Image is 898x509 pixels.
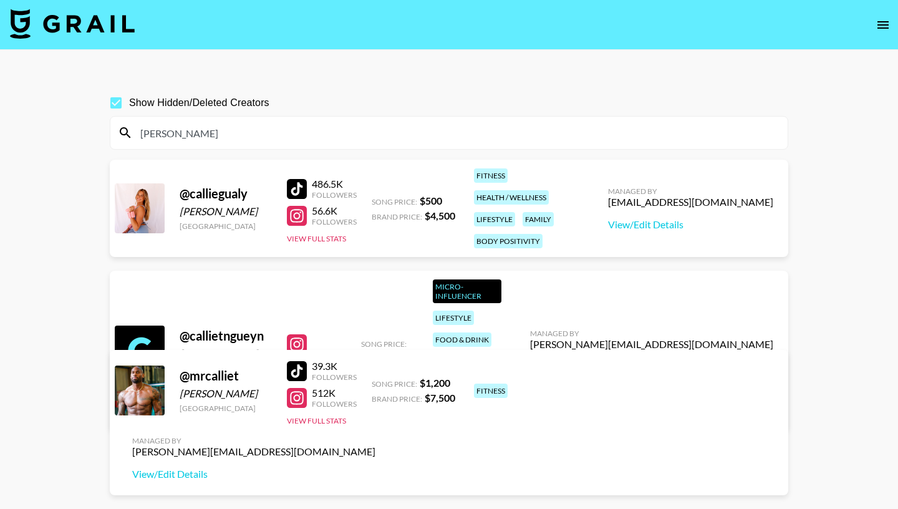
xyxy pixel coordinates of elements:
span: Song Price: [372,197,417,206]
div: Managed By [530,329,773,338]
div: body positivity [474,234,543,248]
div: Managed By [608,187,773,196]
button: View Full Stats [287,234,346,243]
div: Followers [312,217,357,226]
img: Grail Talent [10,9,135,39]
div: family [523,212,554,226]
span: Show Hidden/Deleted Creators [129,95,269,110]
div: Managed By [132,436,375,445]
a: View/Edit Details [608,218,773,231]
div: health / wellness [474,190,549,205]
button: open drawer [871,12,896,37]
div: @ callietngueyn [180,328,272,344]
div: fitness [474,168,508,183]
strong: $ 7,500 [425,392,455,404]
span: Brand Price: [372,212,422,221]
div: [PERSON_NAME] [180,205,272,218]
div: lifestyle [433,311,474,325]
div: [EMAIL_ADDRESS][DOMAIN_NAME] [608,196,773,208]
div: @ mrcalliet [180,368,272,384]
strong: $ 1,200 [420,377,450,389]
div: fitness [474,384,508,398]
strong: $ 4,500 [425,210,455,221]
div: [PERSON_NAME][EMAIL_ADDRESS][DOMAIN_NAME] [530,338,773,351]
div: [PERSON_NAME][EMAIL_ADDRESS][DOMAIN_NAME] [132,445,375,458]
div: [GEOGRAPHIC_DATA] [180,404,272,413]
a: View/Edit Details [132,468,375,480]
div: Followers [312,399,357,409]
div: @ calliegualy [180,186,272,201]
input: Search by User Name [133,123,780,143]
div: food & drink [433,332,491,347]
strong: $ 500 [420,195,442,206]
div: [PERSON_NAME] [180,387,272,400]
button: View Full Stats [287,416,346,425]
span: Song Price: [372,379,417,389]
div: Followers [312,372,357,382]
div: Followers [312,190,357,200]
span: Brand Price: [372,394,422,404]
div: [GEOGRAPHIC_DATA] [180,221,272,231]
span: Song Price: [361,339,407,349]
div: [PERSON_NAME] [180,347,272,360]
div: 56.6K [312,205,357,217]
div: lifestyle [474,212,515,226]
div: 486.5K [312,178,357,190]
div: 512K [312,387,357,399]
div: 39.3K [312,360,357,372]
div: Micro-Influencer [433,279,501,303]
